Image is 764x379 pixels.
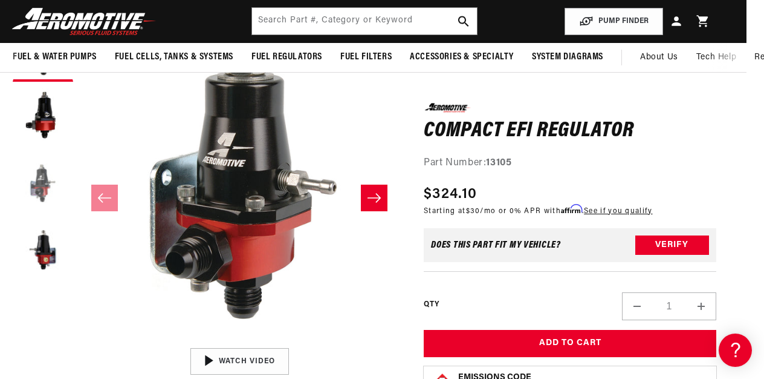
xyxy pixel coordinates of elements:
[631,43,687,72] a: About Us
[13,51,97,64] span: Fuel & Water Pumps
[696,51,736,64] span: Tech Help
[340,51,392,64] span: Fuel Filters
[91,185,118,211] button: Slide left
[523,43,612,71] summary: System Diagrams
[635,236,709,255] button: Verify
[687,43,745,72] summary: Tech Help
[331,43,401,71] summary: Fuel Filters
[401,43,523,71] summary: Accessories & Specialty
[486,158,511,168] strong: 13105
[106,43,242,71] summary: Fuel Cells, Tanks & Systems
[13,221,73,282] button: Load image 4 in gallery view
[242,43,331,71] summary: Fuel Regulators
[424,156,716,171] div: Part Number:
[565,8,663,35] button: PUMP FINDER
[450,8,477,35] button: search button
[13,154,73,215] button: Load image 3 in gallery view
[466,207,481,214] span: $30
[361,185,387,211] button: Slide right
[424,300,439,310] label: QTY
[584,207,652,214] a: See if you qualify - Learn more about Affirm Financing (opens in modal)
[410,51,514,64] span: Accessories & Specialty
[431,240,561,250] div: Does This part fit My vehicle?
[424,183,477,205] span: $324.10
[252,8,477,35] input: Search by Part Number, Category or Keyword
[532,51,603,64] span: System Diagrams
[424,205,652,216] p: Starting at /mo or 0% APR with .
[13,21,400,375] media-gallery: Gallery Viewer
[251,51,322,64] span: Fuel Regulators
[424,121,716,140] h1: Compact EFI Regulator
[115,51,233,64] span: Fuel Cells, Tanks & Systems
[13,88,73,148] button: Load image 2 in gallery view
[4,43,106,71] summary: Fuel & Water Pumps
[8,7,160,36] img: Aeromotive
[640,53,678,62] span: About Us
[424,330,716,357] button: Add to Cart
[561,204,582,213] span: Affirm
